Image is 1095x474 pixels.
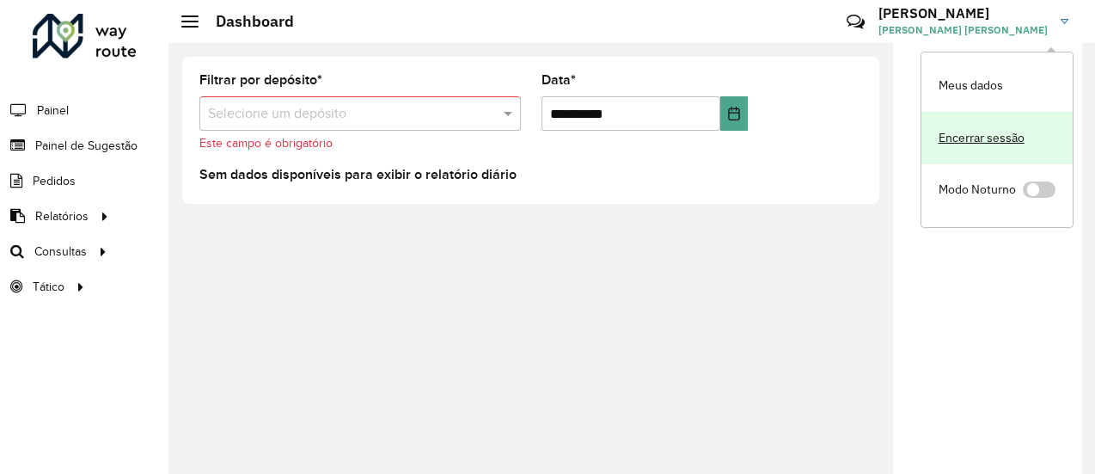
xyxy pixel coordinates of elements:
[541,70,576,90] label: Data
[878,5,1048,22] h3: [PERSON_NAME]
[921,59,1073,112] a: Meus dados
[35,207,89,225] span: Relatórios
[37,102,69,120] span: Painel
[199,70,322,90] label: Filtrar por depósito
[837,3,874,40] a: Contato Rápido
[878,22,1048,38] span: [PERSON_NAME] [PERSON_NAME]
[199,164,517,185] label: Sem dados disponíveis para exibir o relatório diário
[33,278,64,296] span: Tático
[720,96,748,131] button: Choose Date
[199,137,333,150] formly-validation-message: Este campo é obrigatório
[199,12,294,31] h2: Dashboard
[641,5,821,52] div: Críticas? Dúvidas? Elogios? Sugestões? Entre em contato conosco!
[34,243,87,261] span: Consultas
[939,181,1016,199] span: Modo Noturno
[33,172,76,190] span: Pedidos
[35,137,138,155] span: Painel de Sugestão
[921,112,1073,164] a: Encerrar sessão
